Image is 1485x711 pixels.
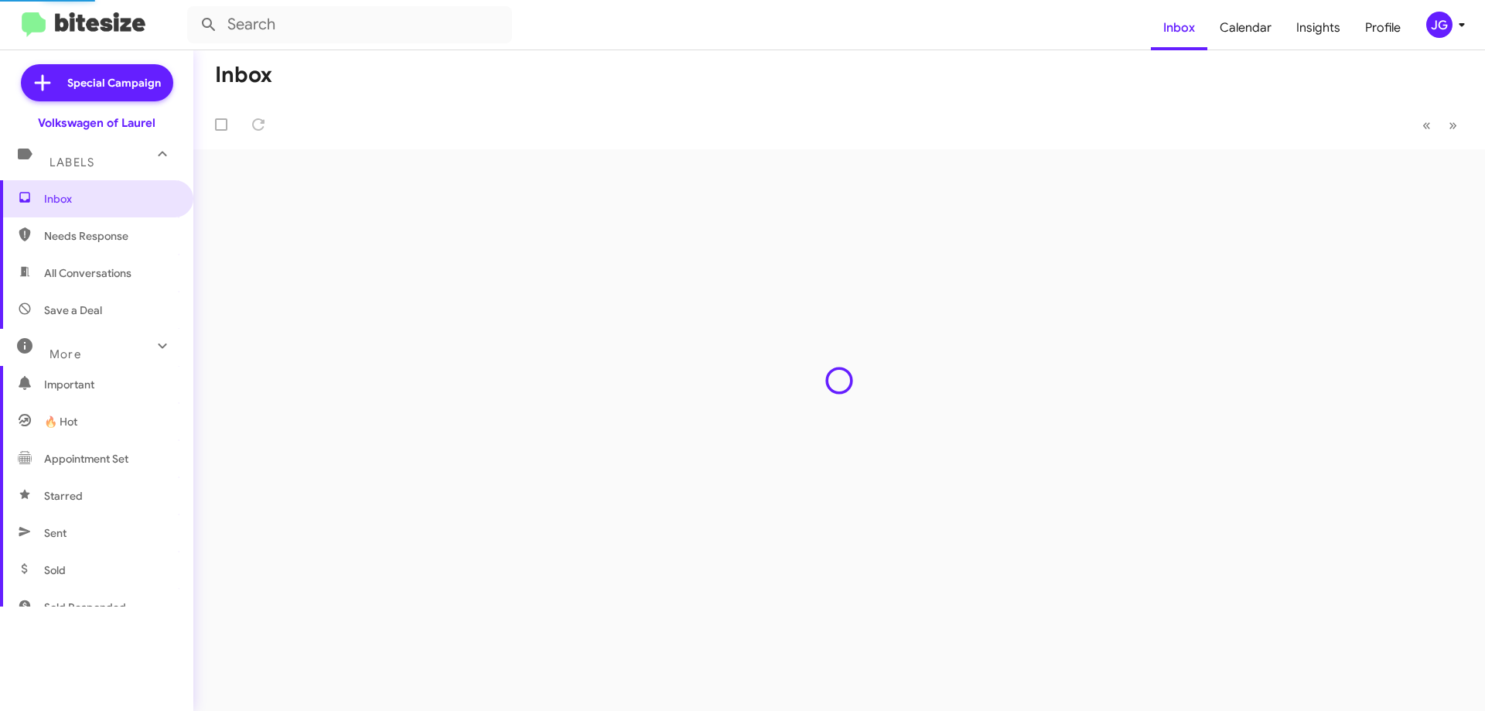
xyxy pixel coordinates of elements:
[44,191,176,207] span: Inbox
[44,600,126,615] span: Sold Responded
[1414,109,1466,141] nav: Page navigation example
[187,6,512,43] input: Search
[1353,5,1413,50] a: Profile
[1449,115,1457,135] span: »
[215,63,272,87] h1: Inbox
[44,525,67,541] span: Sent
[44,228,176,244] span: Needs Response
[1439,109,1466,141] button: Next
[49,347,81,361] span: More
[44,488,83,504] span: Starred
[44,265,131,281] span: All Conversations
[1413,109,1440,141] button: Previous
[1422,115,1431,135] span: «
[44,303,102,318] span: Save a Deal
[49,156,94,169] span: Labels
[44,377,176,392] span: Important
[44,562,66,578] span: Sold
[1284,5,1353,50] a: Insights
[1151,5,1207,50] a: Inbox
[44,414,77,429] span: 🔥 Hot
[21,64,173,101] a: Special Campaign
[38,115,155,131] div: Volkswagen of Laurel
[44,451,128,467] span: Appointment Set
[1207,5,1284,50] a: Calendar
[1413,12,1468,38] button: JG
[1426,12,1453,38] div: JG
[67,75,161,91] span: Special Campaign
